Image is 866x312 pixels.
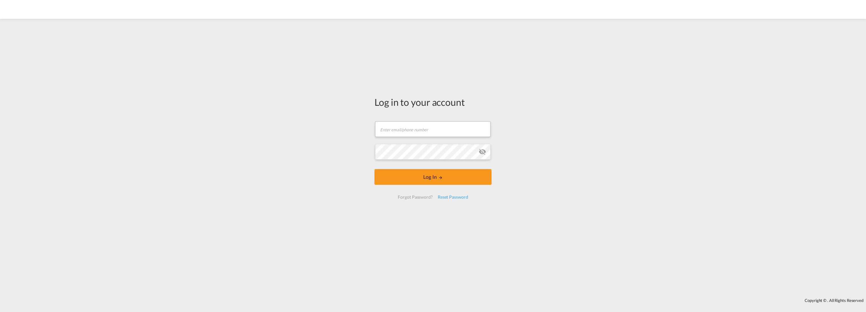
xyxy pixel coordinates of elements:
[374,169,492,185] button: LOGIN
[375,121,491,137] input: Enter email/phone number
[395,191,435,203] div: Forgot Password?
[435,191,471,203] div: Reset Password
[374,95,492,109] div: Log in to your account
[479,148,486,156] md-icon: icon-eye-off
